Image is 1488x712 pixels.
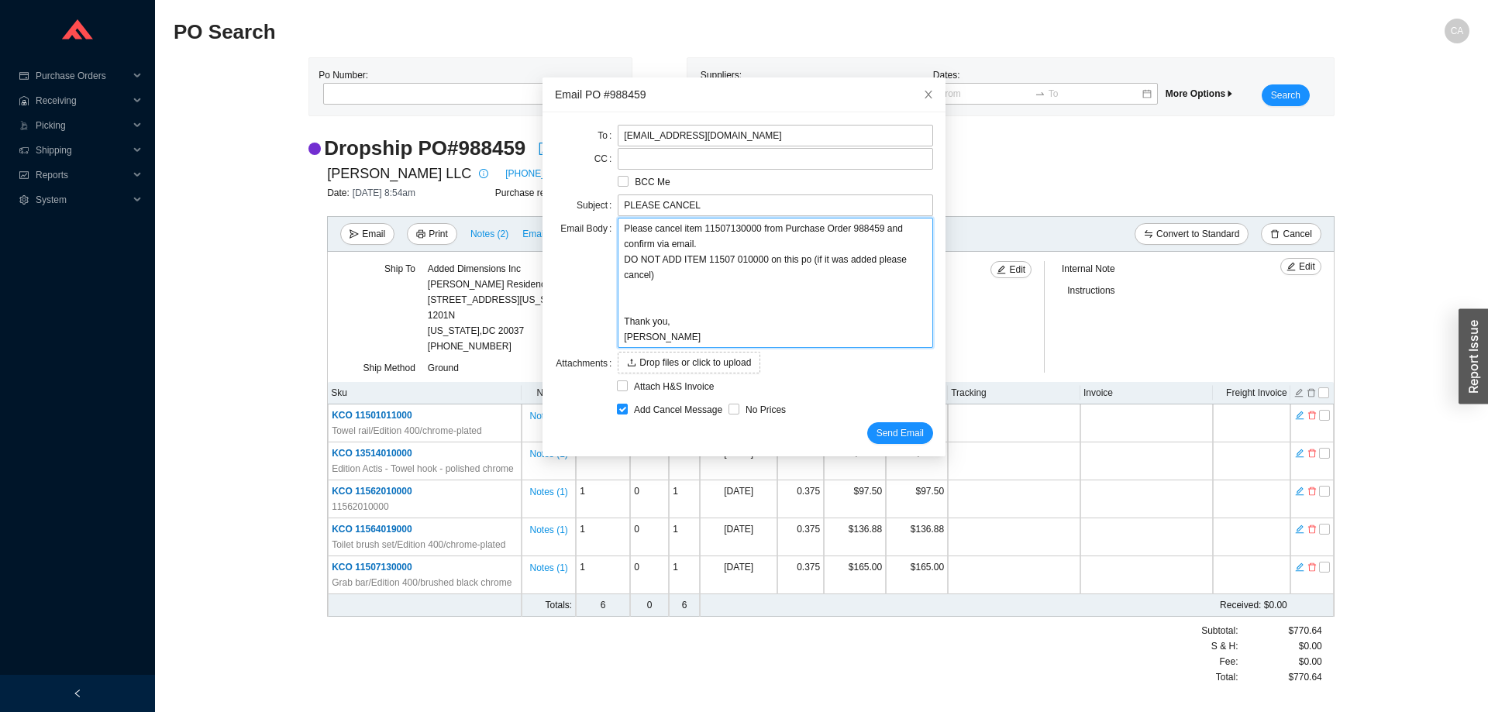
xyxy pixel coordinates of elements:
[1307,484,1317,495] button: delete
[1307,522,1317,533] button: delete
[777,556,824,594] td: 0.375
[327,187,353,198] span: Date:
[1283,226,1311,242] span: Cancel
[19,71,29,81] span: credit-card
[529,445,568,456] button: Notes (1)
[1238,623,1322,638] div: $770.64
[618,218,933,348] textarea: Please cancel item 11507130000 from Purchase Order 988459 and confirm via email. DO NOT ADD ITEM ...
[1216,669,1238,685] span: Total:
[1261,223,1321,245] button: deleteCancel
[1144,229,1153,240] span: swap
[332,410,412,421] span: KCO 11501011000
[384,263,415,274] span: Ship To
[1307,486,1317,497] span: delete
[1219,654,1238,669] span: Fee :
[697,67,929,106] div: Suppliers:
[73,689,82,698] span: left
[428,261,572,339] div: Added Dimensions Inc [PERSON_NAME] Residence [STREET_ADDRESS][US_STATE] 1201N [US_STATE] , DC 20037
[416,229,425,240] span: printer
[1035,88,1045,99] span: swap-right
[529,559,568,570] button: Notes (1)
[669,442,700,480] td: 1
[669,556,700,594] td: 1
[362,226,385,242] span: Email
[576,442,630,480] td: 1
[1270,229,1280,240] span: delete
[1307,524,1317,535] span: delete
[505,166,589,181] a: [PHONE_NUMBER]
[19,195,29,205] span: setting
[1307,562,1317,573] span: delete
[36,64,129,88] span: Purchase Orders
[522,382,576,404] th: Notes
[324,135,525,162] h2: Dropship PO # 988459
[470,225,509,236] button: Notes (2)
[529,521,568,532] button: Notes (1)
[576,480,630,518] td: 1
[1307,448,1317,459] span: delete
[1295,486,1304,497] span: edit
[1238,638,1322,654] div: $0.00
[700,480,777,518] td: [DATE]
[1220,600,1261,611] span: Received:
[939,86,1032,101] input: From
[886,556,948,594] td: $165.00
[669,480,700,518] td: 1
[332,499,388,514] span: 11562010000
[948,382,1080,404] th: Tracking
[1213,382,1290,404] th: Freight Invoice
[618,352,760,373] button: uploadDrop files or click to upload
[630,556,669,594] td: 0
[428,363,459,373] span: Ground
[1307,410,1317,421] span: delete
[1049,86,1141,101] input: To
[353,187,415,198] span: [DATE] 8:54am
[929,67,1162,106] div: Dates:
[522,226,590,242] span: Email history (1)
[1009,262,1025,277] span: Edit
[19,170,29,180] span: fund
[777,480,824,518] td: 0.375
[777,594,1290,617] td: $0.00
[470,226,508,242] span: Notes ( 2 )
[867,422,933,444] button: Send Email
[1293,386,1304,397] button: edit
[529,522,567,538] span: Notes ( 1 )
[555,86,933,103] div: Email PO #988459
[1295,448,1304,459] span: edit
[332,448,412,459] span: KCO 13514010000
[1286,262,1296,273] span: edit
[700,556,777,594] td: [DATE]
[350,229,359,240] span: send
[824,480,886,518] td: $97.50
[556,353,618,374] label: Attachments
[1294,522,1305,533] button: edit
[1299,259,1315,274] span: Edit
[576,518,630,556] td: 1
[594,148,618,170] label: CC
[428,261,572,354] div: [PHONE_NUMBER]
[739,402,792,418] span: No Prices
[630,594,669,617] td: 0
[174,19,1145,46] h2: PO Search
[522,223,591,245] button: Email history (1)
[495,187,556,198] span: Purchase rep:
[777,518,824,556] td: 0.375
[560,218,618,239] label: Email Body
[1306,386,1317,397] button: delete
[669,518,700,556] td: 1
[886,480,948,518] td: $97.50
[824,556,886,594] td: $165.00
[1262,84,1310,106] button: Search
[407,223,457,245] button: printerPrint
[529,408,567,424] span: Notes ( 1 )
[538,143,550,155] span: file-pdf
[700,518,777,556] td: [DATE]
[36,113,129,138] span: Picking
[332,423,481,439] span: Towel rail/Edition 400/chrome-plated
[1238,669,1322,685] div: $770.64
[331,385,518,401] div: Sku
[327,162,471,185] span: [PERSON_NAME] LLC
[1067,285,1114,296] span: Instructions
[877,425,924,441] span: Send Email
